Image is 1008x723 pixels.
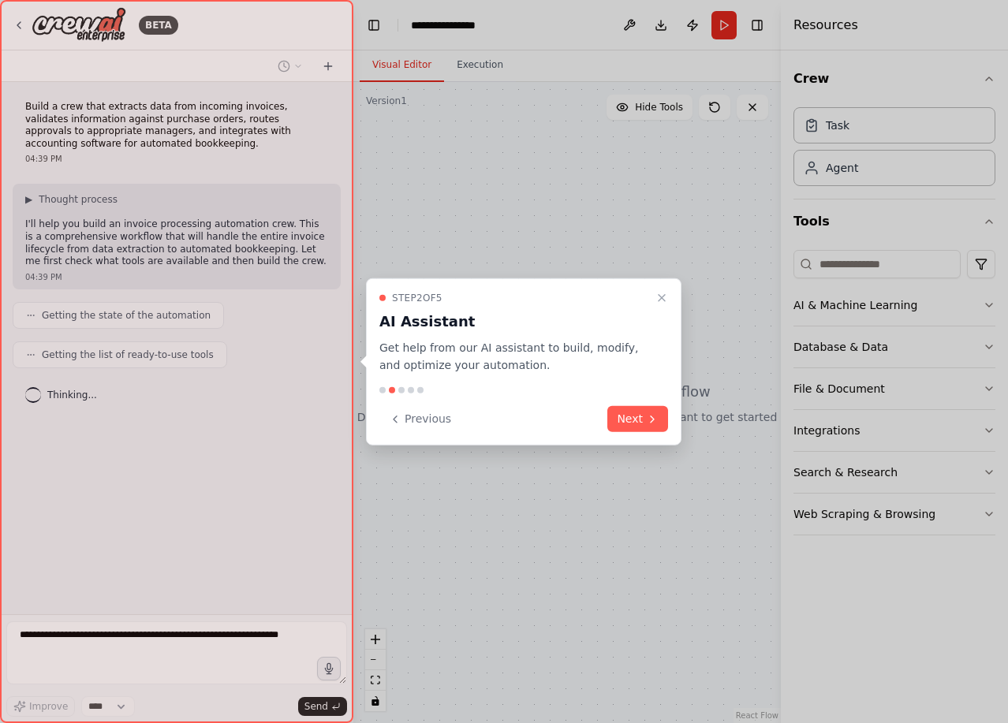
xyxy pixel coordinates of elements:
button: Previous [379,406,461,432]
p: Get help from our AI assistant to build, modify, and optimize your automation. [379,338,649,375]
button: Hide left sidebar [363,14,385,36]
h3: AI Assistant [379,310,649,332]
button: Next [607,406,668,432]
span: Step 2 of 5 [392,291,442,304]
button: Close walkthrough [652,288,671,307]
